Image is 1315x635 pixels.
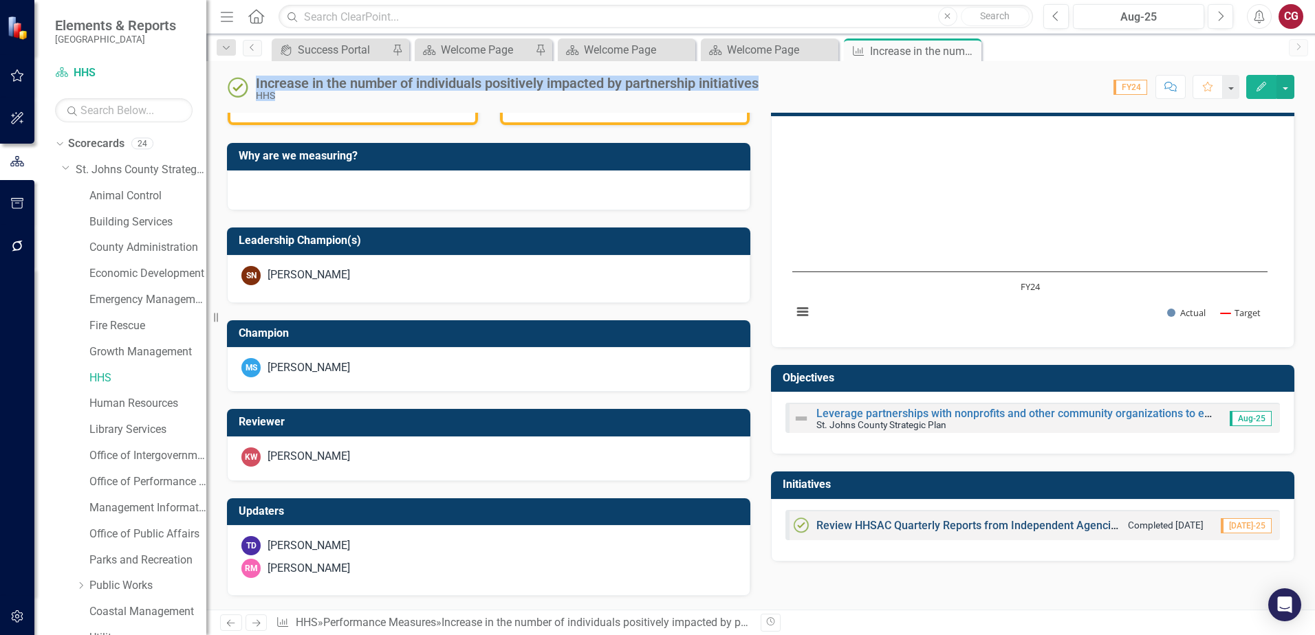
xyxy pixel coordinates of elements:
[89,474,206,490] a: Office of Performance & Transparency
[89,214,206,230] a: Building Services
[89,240,206,256] a: County Administration
[239,416,743,428] h3: Reviewer
[418,41,532,58] a: Welcome Page
[256,91,759,101] div: HHS
[241,447,261,467] div: KW
[785,127,1274,333] svg: Interactive chart
[793,517,809,533] img: Completed
[55,34,176,45] small: [GEOGRAPHIC_DATA]
[89,422,206,438] a: Library Services
[89,344,206,360] a: Growth Management
[1268,588,1301,621] div: Open Intercom Messenger
[1073,4,1204,29] button: Aug-25
[55,17,176,34] span: Elements & Reports
[268,360,350,376] div: [PERSON_NAME]
[89,604,206,620] a: Coastal Management
[268,561,350,577] div: [PERSON_NAME]
[441,41,532,58] div: Welcome Page
[241,358,261,377] div: MS
[239,234,743,247] h3: Leadership Champion(s)
[55,98,193,122] input: Search Below...
[870,43,978,60] div: Increase in the number of individuals positively impacted by partnership initiatives
[89,318,206,334] a: Fire Rescue
[241,266,261,285] div: SN
[89,396,206,412] a: Human Resources
[704,41,835,58] a: Welcome Page
[783,478,1287,491] h3: Initiatives
[227,76,249,98] img: Completed
[55,65,193,81] a: HHS
[727,41,835,58] div: Welcome Page
[276,615,750,631] div: » »
[89,266,206,282] a: Economic Development
[442,616,839,629] div: Increase in the number of individuals positively impacted by partnership initiatives
[89,188,206,204] a: Animal Control
[1279,4,1303,29] button: CG
[279,5,1033,29] input: Search ClearPoint...
[1221,307,1261,319] button: Show Target
[241,536,261,555] div: TD
[89,500,206,516] a: Management Information Systems
[785,127,1280,333] div: Chart. Highcharts interactive chart.
[268,449,350,465] div: [PERSON_NAME]
[561,41,692,58] a: Welcome Page
[323,616,436,629] a: Performance Measures
[1221,518,1272,533] span: [DATE]-25
[275,41,389,58] a: Success Portal
[68,136,124,152] a: Scorecards
[584,41,692,58] div: Welcome Page
[89,578,206,594] a: Public Works
[296,616,318,629] a: HHS
[256,76,759,91] div: Increase in the number of individuals positively impacted by partnership initiatives
[89,370,206,386] a: HHS
[783,372,1287,384] h3: Objectives
[816,419,946,430] small: St. Johns County Strategic Plan
[793,302,812,322] button: View chart menu, Chart
[1128,519,1204,532] small: Completed [DATE]
[298,41,389,58] div: Success Portal
[131,138,153,150] div: 24
[241,559,261,578] div: RM
[76,162,206,178] a: St. Johns County Strategic Plan
[89,292,206,308] a: Emergency Management
[1078,9,1199,25] div: Aug-25
[1021,280,1041,293] text: FY24
[239,505,743,517] h3: Updaters
[1167,307,1206,319] button: Show Actual
[89,526,206,542] a: Office of Public Affairs
[7,16,31,40] img: ClearPoint Strategy
[239,150,743,162] h3: Why are we measuring?
[980,10,1010,21] span: Search
[793,410,809,427] img: Not Defined
[961,7,1030,26] button: Search
[89,448,206,464] a: Office of Intergovernmental Affairs
[268,267,350,283] div: [PERSON_NAME]
[1230,411,1272,426] span: Aug-25
[1113,80,1147,95] span: FY24
[239,327,743,339] h3: Champion
[268,538,350,554] div: [PERSON_NAME]
[89,553,206,568] a: Parks and Recreation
